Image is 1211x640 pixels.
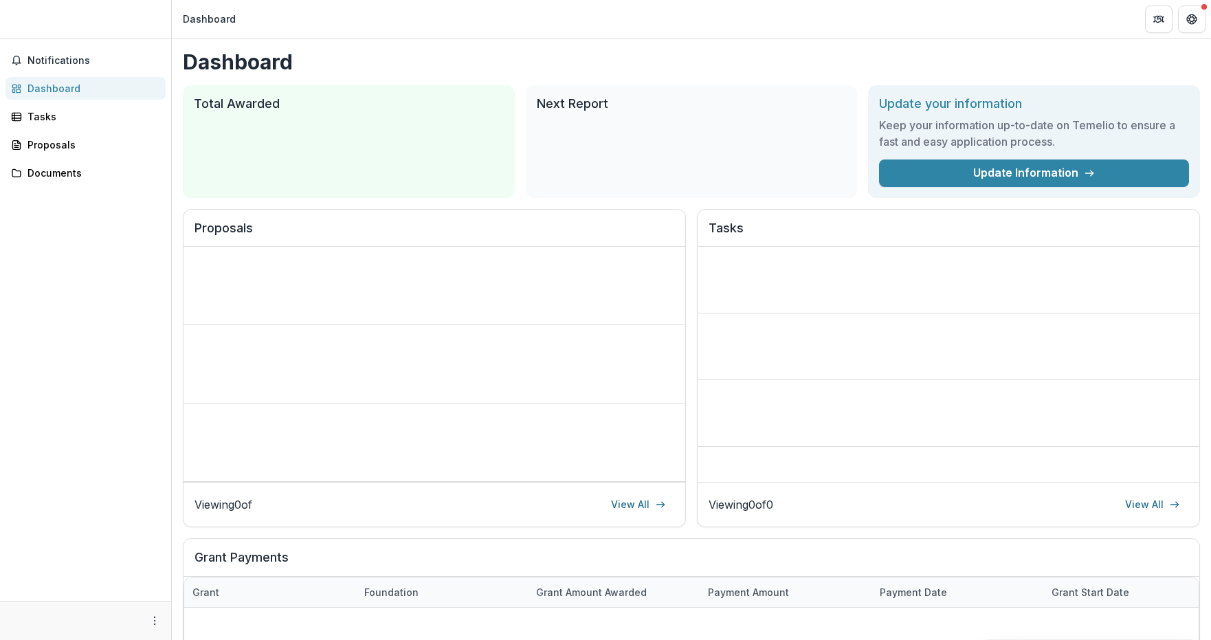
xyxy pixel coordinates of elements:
p: Viewing 0 of 0 [709,496,773,513]
h2: Proposals [195,221,674,247]
h2: Tasks [709,221,1188,247]
a: View All [1117,494,1188,516]
a: Proposals [5,133,166,156]
div: Proposals [27,137,155,152]
span: Notifications [27,55,160,67]
a: View All [603,494,674,516]
a: Tasks [5,105,166,128]
h3: Keep your information up-to-date on Temelio to ensure a fast and easy application process. [879,117,1189,150]
div: Tasks [27,109,155,124]
div: Dashboard [27,81,155,96]
h2: Grant Payments [195,550,1188,576]
a: Update Information [879,159,1189,187]
button: More [146,613,163,629]
a: Dashboard [5,77,166,100]
div: Documents [27,166,155,180]
button: Notifications [5,49,166,71]
nav: breadcrumb [177,9,241,29]
h2: Next Report [537,96,847,111]
h2: Update your information [879,96,1189,111]
button: Get Help [1178,5,1206,33]
a: Documents [5,162,166,184]
h1: Dashboard [183,49,1200,74]
button: Partners [1145,5,1173,33]
p: Viewing 0 of [195,496,252,513]
div: Dashboard [183,12,236,26]
h2: Total Awarded [194,96,504,111]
